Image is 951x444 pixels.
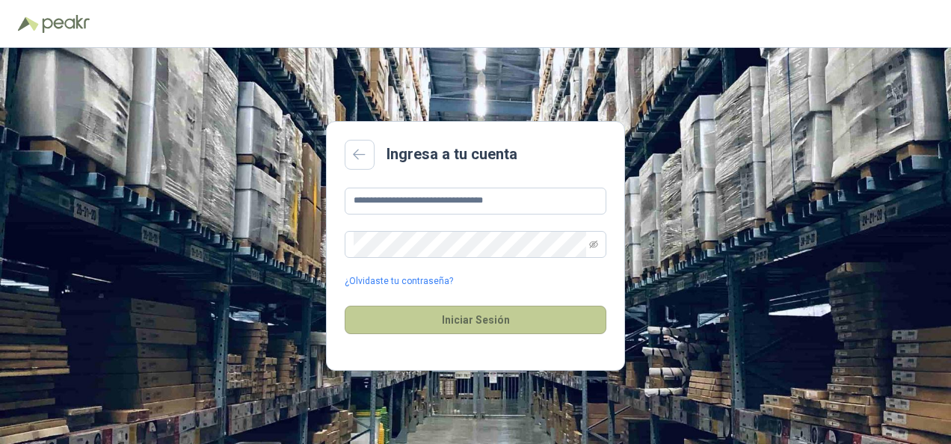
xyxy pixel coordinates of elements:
[387,143,517,166] h2: Ingresa a tu cuenta
[345,274,453,289] a: ¿Olvidaste tu contraseña?
[589,240,598,249] span: eye-invisible
[18,16,39,31] img: Logo
[42,15,90,33] img: Peakr
[345,306,606,334] button: Iniciar Sesión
